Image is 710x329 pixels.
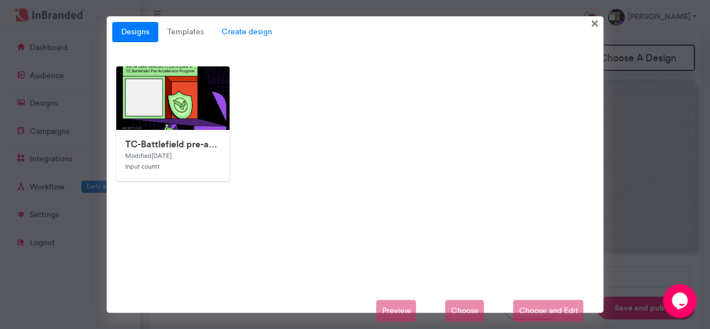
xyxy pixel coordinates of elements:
[213,22,281,42] span: Create design
[125,152,172,160] small: Modified [DATE]
[112,22,158,42] a: Designs
[590,14,598,31] span: ×
[125,139,220,150] h6: TC-Battlefield pre-accelerator program
[125,163,159,170] small: Input count 1
[663,284,699,318] iframe: chat widget
[158,22,213,42] a: Templates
